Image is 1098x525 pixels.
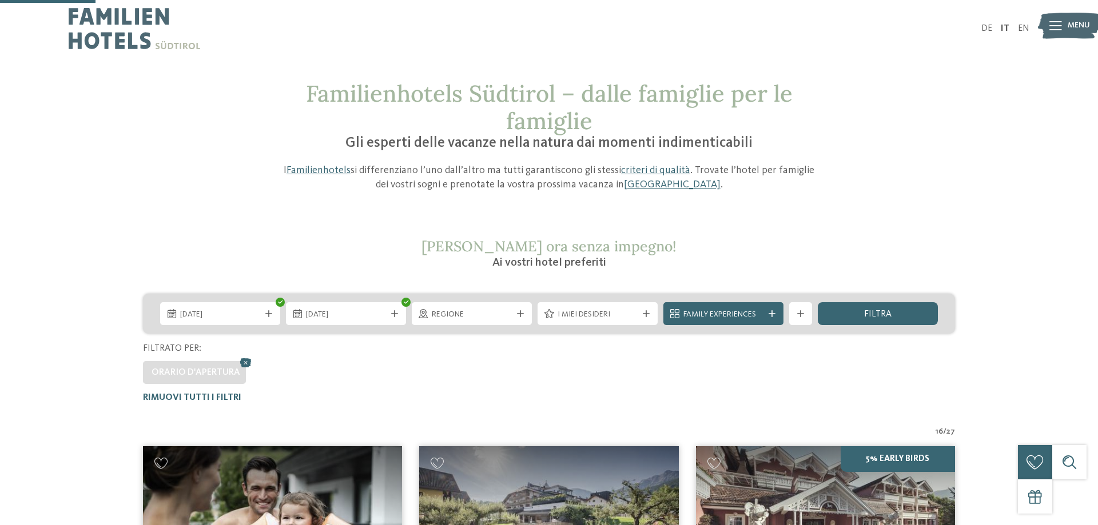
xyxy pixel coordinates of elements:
[1068,20,1090,31] span: Menu
[152,368,240,377] span: Orario d'apertura
[624,179,721,190] a: [GEOGRAPHIC_DATA]
[277,163,821,192] p: I si differenziano l’uno dall’altro ma tutti garantiscono gli stessi . Trovate l’hotel per famigl...
[143,393,241,402] span: Rimuovi tutti i filtri
[432,309,512,320] span: Regione
[936,426,943,438] span: 16
[981,24,992,33] a: DE
[943,426,946,438] span: /
[306,79,793,135] span: Familienhotels Südtirol – dalle famiglie per le famiglie
[621,165,690,175] a: criteri di qualità
[864,310,892,319] span: filtra
[683,309,763,320] span: Family Experiences
[1018,24,1029,33] a: EN
[345,136,753,150] span: Gli esperti delle vacanze nella natura dai momenti indimenticabili
[143,344,201,353] span: Filtrato per:
[306,309,386,320] span: [DATE]
[1001,24,1009,33] a: IT
[492,257,606,268] span: Ai vostri hotel preferiti
[421,237,677,255] span: [PERSON_NAME] ora senza impegno!
[180,309,260,320] span: [DATE]
[946,426,955,438] span: 27
[558,309,638,320] span: I miei desideri
[287,165,351,175] a: Familienhotels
